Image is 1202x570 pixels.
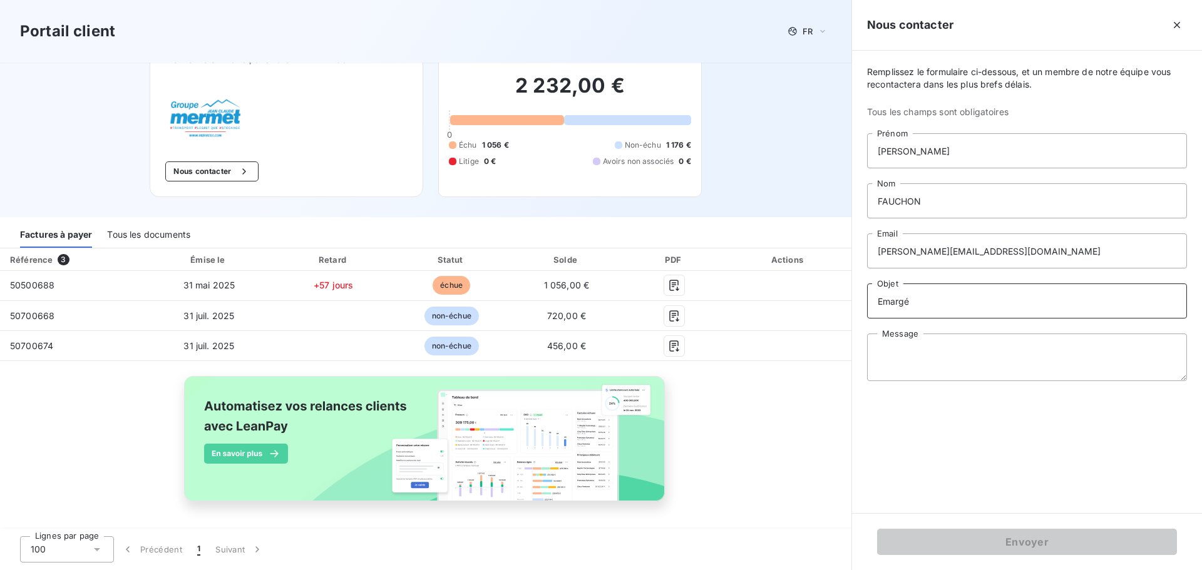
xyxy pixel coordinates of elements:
button: Nous contacter [165,161,258,181]
span: 720,00 € [547,310,586,321]
span: non-échue [424,337,479,355]
input: placeholder [867,183,1187,218]
span: 100 [31,543,46,556]
span: 1 176 € [666,140,691,151]
span: 1 [197,543,200,556]
span: 0 € [679,156,691,167]
input: placeholder [867,133,1187,168]
img: Company logo [165,94,245,141]
span: Tous les champs sont obligatoires [867,106,1187,118]
span: Remplissez le formulaire ci-dessous, et un membre de notre équipe vous recontactera dans les plus... [867,66,1187,91]
span: non-échue [424,307,479,325]
button: Envoyer [877,529,1177,555]
div: Référence [10,255,53,265]
span: 50700674 [10,340,53,351]
span: FR [803,26,813,36]
img: banner [173,369,679,522]
div: Statut [396,253,507,266]
span: Litige [459,156,479,167]
span: Échu [459,140,477,151]
div: Émise le [146,253,271,266]
div: PDF [626,253,723,266]
span: 0 € [484,156,496,167]
span: échue [433,276,470,295]
span: 0 [447,130,452,140]
div: Retard [277,253,391,266]
div: Solde [512,253,620,266]
span: 50700668 [10,310,54,321]
input: placeholder [867,283,1187,318]
span: 456,00 € [547,340,586,351]
span: 50500688 [10,280,54,290]
span: 31 juil. 2025 [183,310,234,321]
span: 1 056,00 € [544,280,590,290]
span: +57 jours [314,280,353,290]
button: Suivant [208,536,271,562]
input: placeholder [867,233,1187,268]
span: Non-échu [625,140,661,151]
h5: Nous contacter [867,16,953,34]
h3: Portail client [20,20,115,43]
div: Tous les documents [107,221,190,248]
button: 1 [190,536,208,562]
h2: 2 232,00 € [449,73,691,111]
span: 31 mai 2025 [183,280,235,290]
span: 1 056 € [482,140,509,151]
button: Précédent [114,536,190,562]
span: Avoirs non associés [603,156,674,167]
span: 3 [58,254,69,265]
div: Actions [728,253,849,266]
div: Factures à payer [20,221,92,248]
span: 31 juil. 2025 [183,340,234,351]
